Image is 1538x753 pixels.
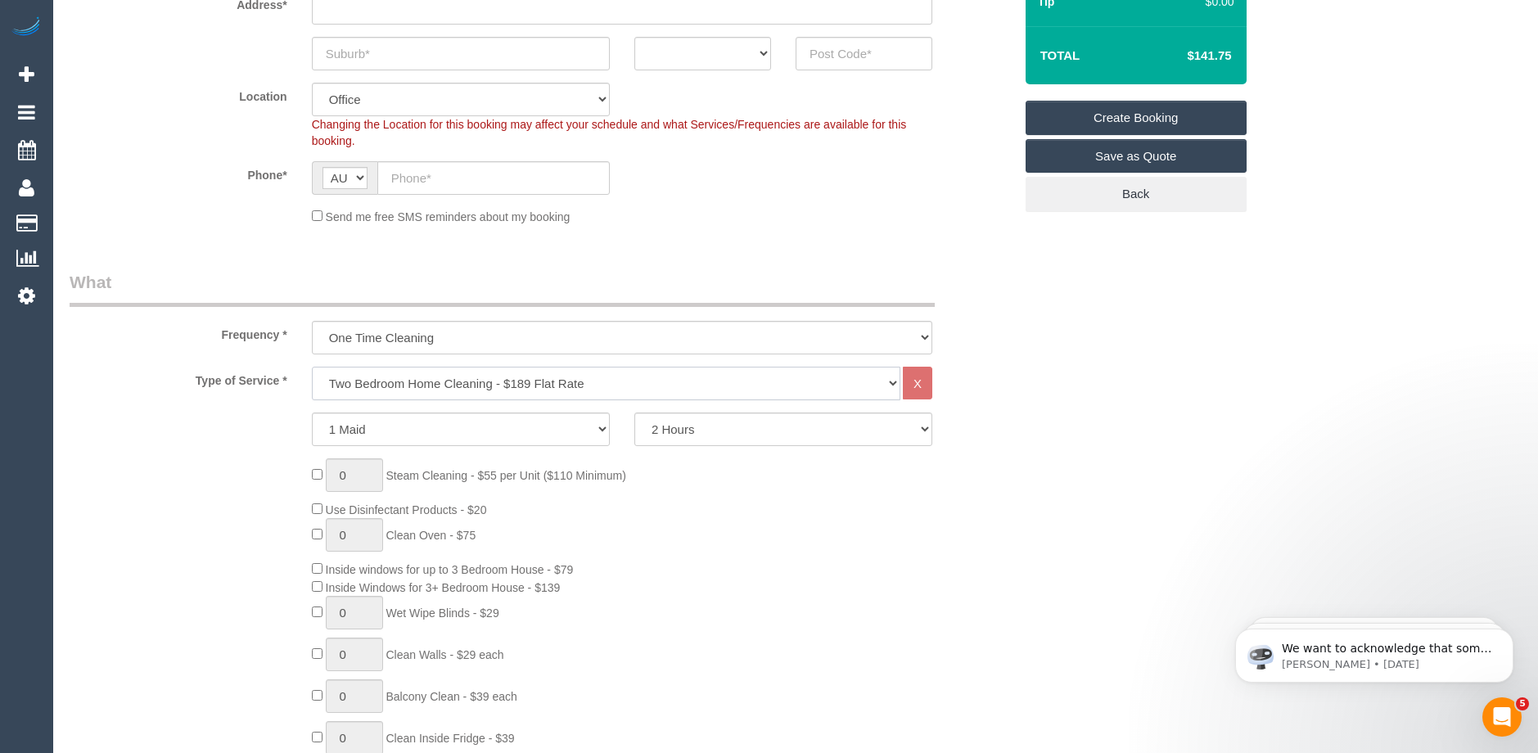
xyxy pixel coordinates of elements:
[1211,594,1538,709] iframe: Intercom notifications message
[1516,697,1529,710] span: 5
[386,529,476,542] span: Clean Oven - $75
[57,367,300,389] label: Type of Service *
[71,63,282,78] p: Message from Ellie, sent 6d ago
[326,563,574,576] span: Inside windows for up to 3 Bedroom House - $79
[1040,48,1080,62] strong: Total
[1482,697,1522,737] iframe: Intercom live chat
[57,321,300,343] label: Frequency *
[57,161,300,183] label: Phone*
[1026,139,1247,174] a: Save as Quote
[796,37,932,70] input: Post Code*
[386,732,514,745] span: Clean Inside Fridge - $39
[377,161,610,195] input: Phone*
[1138,49,1231,63] h4: $141.75
[326,581,561,594] span: Inside Windows for 3+ Bedroom House - $139
[386,648,503,661] span: Clean Walls - $29 each
[386,690,516,703] span: Balcony Clean - $39 each
[312,118,907,147] span: Changing the Location for this booking may affect your schedule and what Services/Frequencies are...
[57,83,300,105] label: Location
[10,16,43,39] img: Automaid Logo
[70,270,935,307] legend: What
[312,37,610,70] input: Suburb*
[386,606,498,620] span: Wet Wipe Blinds - $29
[1026,101,1247,135] a: Create Booking
[386,469,625,482] span: Steam Cleaning - $55 per Unit ($110 Minimum)
[71,47,282,272] span: We want to acknowledge that some users may be experiencing lag or slower performance in our softw...
[1026,177,1247,211] a: Back
[326,210,571,223] span: Send me free SMS reminders about my booking
[326,503,487,516] span: Use Disinfectant Products - $20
